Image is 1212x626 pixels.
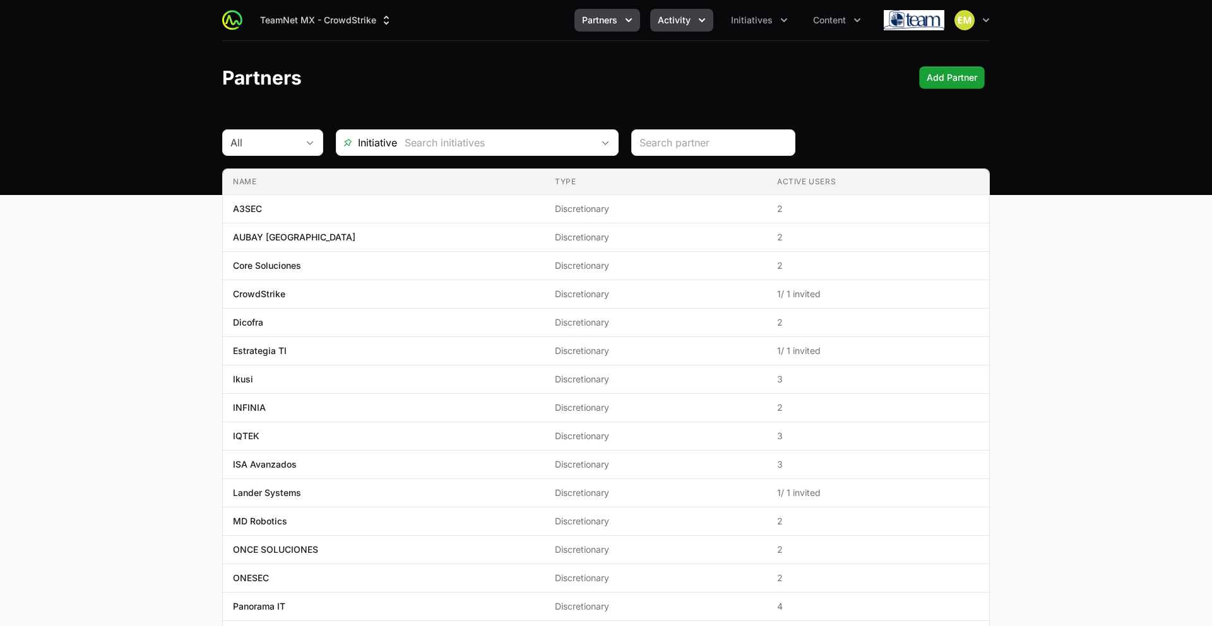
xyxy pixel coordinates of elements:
input: Search initiatives [397,130,593,155]
button: Activity [650,9,713,32]
div: Supplier switch menu [252,9,400,32]
div: Initiatives menu [723,9,795,32]
div: Content menu [805,9,869,32]
p: Estrategia TI [233,345,287,357]
p: A3SEC [233,203,262,215]
p: ISA Avanzados [233,458,297,471]
span: Add Partner [927,70,977,85]
button: Add Partner [919,66,985,89]
div: Open [593,130,618,155]
span: 2 [777,316,979,329]
p: Core Soluciones [233,259,301,272]
p: ONESEC [233,572,269,584]
div: Partners menu [574,9,640,32]
span: Discretionary [555,600,757,613]
button: TeamNet MX - CrowdStrike [252,9,400,32]
p: IQTEK [233,430,259,442]
span: Discretionary [555,316,757,329]
div: All [230,135,297,150]
p: Ikusi [233,373,253,386]
span: 2 [777,203,979,215]
span: Discretionary [555,373,757,386]
p: AUBAY [GEOGRAPHIC_DATA] [233,231,355,244]
span: Discretionary [555,231,757,244]
span: 3 [777,373,979,386]
span: Initiative [336,135,397,150]
p: Panorama IT [233,600,285,613]
span: Discretionary [555,288,757,300]
span: 3 [777,430,979,442]
span: 2 [777,572,979,584]
img: Eric Mingus [954,10,975,30]
span: Discretionary [555,515,757,528]
span: 3 [777,458,979,471]
span: 2 [777,401,979,414]
input: Search partner [639,135,787,150]
span: Discretionary [555,259,757,272]
div: Activity menu [650,9,713,32]
h1: Partners [222,66,302,89]
span: 2 [777,543,979,556]
p: MD Robotics [233,515,287,528]
div: Primary actions [919,66,985,89]
span: 2 [777,231,979,244]
span: Discretionary [555,345,757,357]
p: INFINIA [233,401,266,414]
button: All [223,130,323,155]
span: 2 [777,259,979,272]
div: Main navigation [242,9,869,32]
span: 2 [777,515,979,528]
img: ActivitySource [222,10,242,30]
button: Initiatives [723,9,795,32]
span: Discretionary [555,401,757,414]
span: Discretionary [555,543,757,556]
span: 1 / 1 invited [777,345,979,357]
span: Discretionary [555,458,757,471]
p: Lander Systems [233,487,301,499]
span: Discretionary [555,487,757,499]
p: Dicofra [233,316,263,329]
span: 4 [777,600,979,613]
span: Discretionary [555,203,757,215]
span: Content [813,14,846,27]
img: TeamNet MX [884,8,944,33]
th: Type [545,169,767,195]
span: Partners [582,14,617,27]
span: Activity [658,14,691,27]
th: Active Users [767,169,989,195]
p: ONCE SOLUCIONES [233,543,318,556]
p: CrowdStrike [233,288,285,300]
span: Discretionary [555,572,757,584]
span: Discretionary [555,430,757,442]
span: 1 / 1 invited [777,288,979,300]
span: Initiatives [731,14,773,27]
button: Content [805,9,869,32]
span: 1 / 1 invited [777,487,979,499]
th: Name [223,169,545,195]
button: Partners [574,9,640,32]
